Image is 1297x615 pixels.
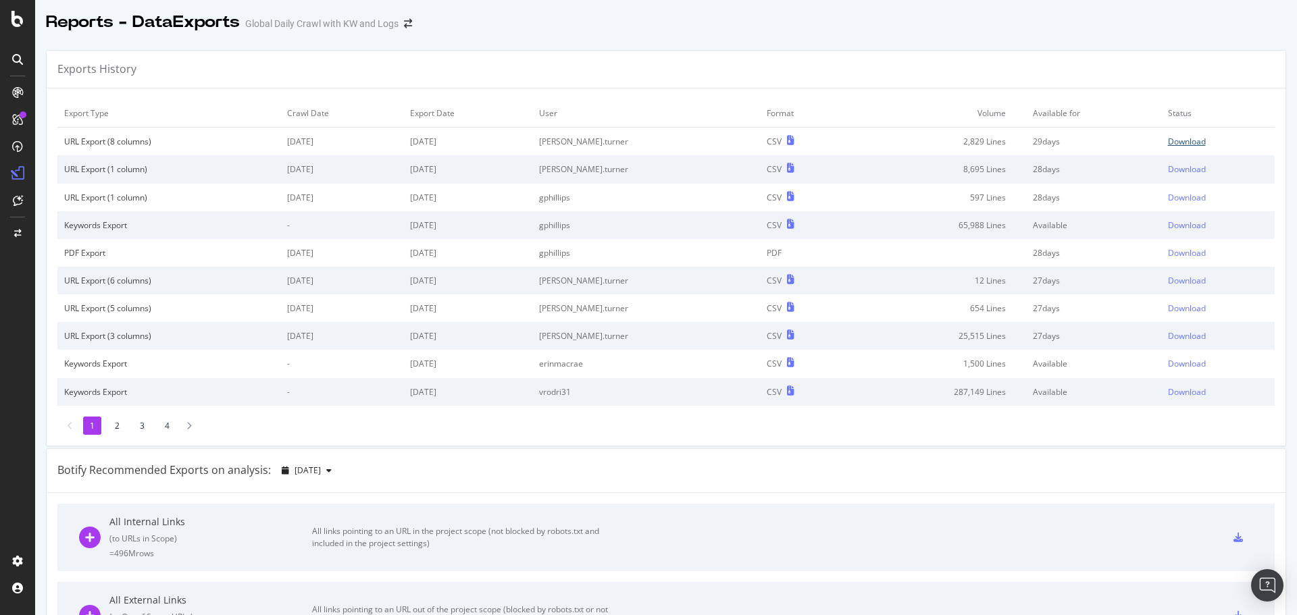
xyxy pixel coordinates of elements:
li: 2 [108,417,126,435]
div: Keywords Export [64,219,274,231]
td: [DATE] [403,267,532,294]
div: CSV [767,163,782,175]
td: [DATE] [403,128,532,156]
td: 1,500 Lines [851,350,1026,377]
li: 3 [133,417,151,435]
div: = 496M rows [109,547,312,559]
div: Download [1168,330,1206,342]
td: [DATE] [280,128,403,156]
div: Keywords Export [64,386,274,398]
a: Download [1168,302,1269,314]
td: Export Type [57,99,280,128]
td: [DATE] [403,294,532,322]
td: - [280,211,403,239]
div: Open Intercom Messenger [1251,569,1283,601]
div: Download [1168,275,1206,286]
div: Keywords Export [64,358,274,369]
td: [DATE] [403,322,532,350]
div: URL Export (6 columns) [64,275,274,286]
td: - [280,378,403,406]
div: CSV [767,386,782,398]
div: URL Export (8 columns) [64,136,274,147]
td: 27 days [1026,294,1161,322]
div: CSV [767,136,782,147]
div: csv-export [1234,533,1243,542]
a: Download [1168,163,1269,175]
button: [DATE] [276,460,337,481]
td: 2,829 Lines [851,128,1026,156]
div: Available [1033,358,1154,369]
div: CSV [767,358,782,369]
div: All links pointing to an URL in the project scope (not blocked by robots.txt and included in the ... [312,525,616,550]
td: PDF [760,239,851,267]
td: [DATE] [403,378,532,406]
a: Download [1168,386,1269,398]
td: 12 Lines [851,267,1026,294]
td: [DATE] [280,322,403,350]
a: Download [1168,136,1269,147]
td: [PERSON_NAME].turner [532,322,760,350]
td: 27 days [1026,267,1161,294]
td: vrodri31 [532,378,760,406]
div: Available [1033,386,1154,398]
td: 28 days [1026,155,1161,183]
td: [DATE] [280,184,403,211]
td: [PERSON_NAME].turner [532,128,760,156]
td: 28 days [1026,184,1161,211]
div: Available [1033,219,1154,231]
div: Global Daily Crawl with KW and Logs [245,17,399,30]
div: Download [1168,302,1206,314]
div: Download [1168,163,1206,175]
td: [DATE] [403,350,532,377]
div: Exports History [57,61,136,77]
a: Download [1168,247,1269,259]
a: Download [1168,219,1269,231]
td: User [532,99,760,128]
div: Download [1168,386,1206,398]
div: CSV [767,219,782,231]
td: 25,515 Lines [851,322,1026,350]
div: CSV [767,302,782,314]
div: PDF Export [64,247,274,259]
td: Export Date [403,99,532,128]
div: Download [1168,192,1206,203]
div: arrow-right-arrow-left [404,19,412,28]
td: [PERSON_NAME].turner [532,294,760,322]
span: 2025 Sep. 3rd [295,464,321,476]
li: 1 [83,417,101,435]
div: Botify Recommended Exports on analysis: [57,462,271,478]
td: Volume [851,99,1026,128]
div: CSV [767,192,782,203]
div: URL Export (5 columns) [64,302,274,314]
td: 654 Lines [851,294,1026,322]
div: Reports - DataExports [46,11,240,34]
td: [DATE] [280,294,403,322]
a: Download [1168,358,1269,369]
div: Download [1168,136,1206,147]
td: Status [1161,99,1275,128]
div: URL Export (1 column) [64,192,274,203]
td: 28 days [1026,239,1161,267]
div: URL Export (3 columns) [64,330,274,342]
div: URL Export (1 column) [64,163,274,175]
a: Download [1168,330,1269,342]
td: 29 days [1026,128,1161,156]
td: [DATE] [403,239,532,267]
li: 4 [158,417,176,435]
a: Download [1168,192,1269,203]
div: Download [1168,358,1206,369]
td: [DATE] [280,267,403,294]
div: All Internal Links [109,515,312,529]
td: [PERSON_NAME].turner [532,267,760,294]
td: gphillips [532,211,760,239]
td: - [280,350,403,377]
td: [DATE] [403,155,532,183]
td: [DATE] [403,184,532,211]
td: erinmacrae [532,350,760,377]
td: 287,149 Lines [851,378,1026,406]
div: Download [1168,219,1206,231]
div: Download [1168,247,1206,259]
a: Download [1168,275,1269,286]
td: Format [760,99,851,128]
td: 65,988 Lines [851,211,1026,239]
